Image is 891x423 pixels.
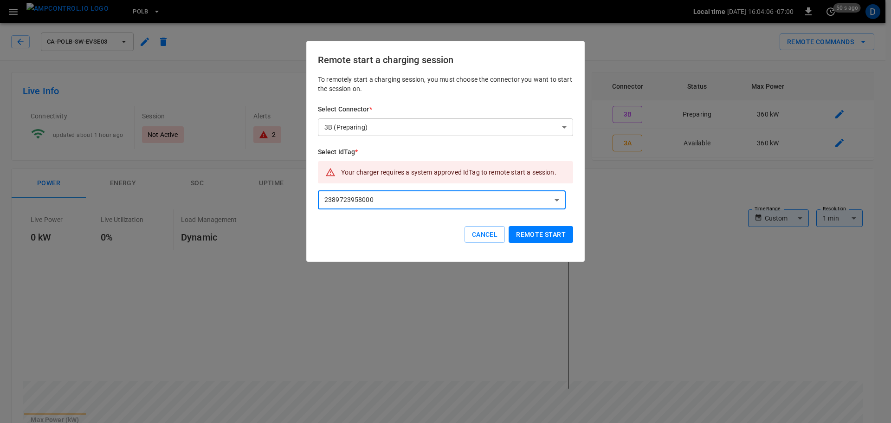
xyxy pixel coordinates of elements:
[318,75,573,93] p: To remotely start a charging session, you must choose the connector you want to start the session...
[465,226,505,243] button: Cancel
[318,147,573,157] h6: Select IdTag
[509,226,573,243] button: Remote start
[318,191,566,209] div: 2389723958000
[318,118,573,136] div: 3B (Preparing)
[318,52,573,67] h6: Remote start a charging session
[341,164,556,181] div: Your charger requires a system approved IdTag to remote start a session.
[318,104,573,115] h6: Select Connector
